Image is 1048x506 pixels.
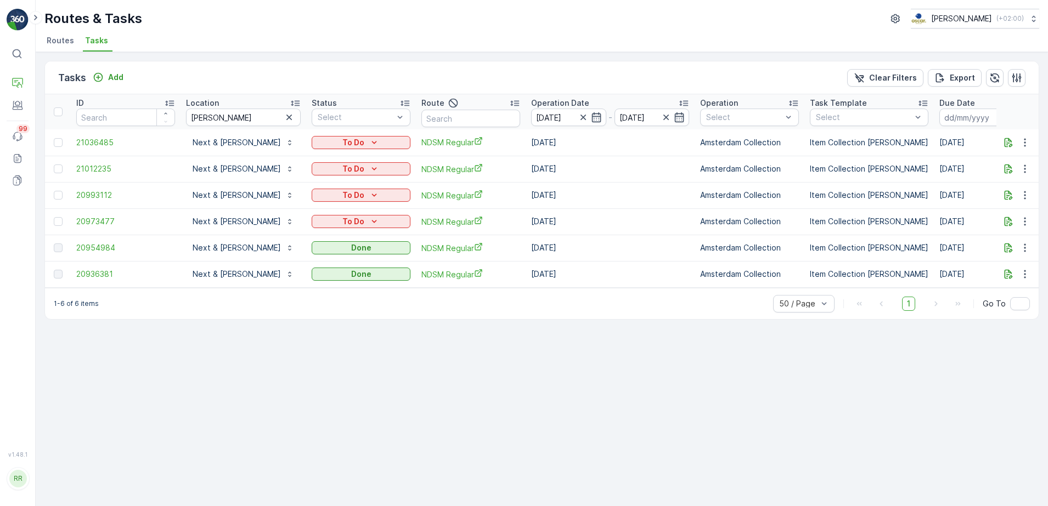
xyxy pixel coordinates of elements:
[342,137,364,148] p: To Do
[193,163,281,174] p: Next & [PERSON_NAME]
[804,261,934,287] td: Item Collection [PERSON_NAME]
[193,242,281,253] p: Next & [PERSON_NAME]
[7,126,29,147] a: 99
[186,186,301,204] button: Next & [PERSON_NAME]
[526,129,695,156] td: [DATE]
[996,14,1024,23] p: ( +02:00 )
[318,112,393,123] p: Select
[526,261,695,287] td: [DATE]
[526,235,695,261] td: [DATE]
[695,208,804,235] td: Amsterdam Collection
[88,71,128,84] button: Add
[804,235,934,261] td: Item Collection [PERSON_NAME]
[816,112,911,123] p: Select
[76,242,175,253] a: 20954984
[869,72,917,83] p: Clear Filters
[193,137,281,148] p: Next & [PERSON_NAME]
[7,451,29,458] span: v 1.48.1
[342,190,364,201] p: To Do
[76,269,175,280] span: 20936381
[421,163,520,175] a: NDSM Regular
[186,160,301,178] button: Next & [PERSON_NAME]
[421,98,444,109] p: Route
[312,215,410,228] button: To Do
[312,241,410,254] button: Done
[108,72,123,83] p: Add
[421,242,520,254] a: NDSM Regular
[186,239,301,257] button: Next & [PERSON_NAME]
[186,213,301,230] button: Next & [PERSON_NAME]
[342,216,364,227] p: To Do
[76,98,84,109] p: ID
[695,235,804,261] td: Amsterdam Collection
[421,216,520,228] a: NDSM Regular
[608,111,612,124] p: -
[804,182,934,208] td: Item Collection [PERSON_NAME]
[526,156,695,182] td: [DATE]
[526,182,695,208] td: [DATE]
[7,460,29,497] button: RR
[76,137,175,148] a: 21036485
[47,35,74,46] span: Routes
[911,13,927,25] img: basis-logo_rgb2x.png
[186,98,219,109] p: Location
[950,72,975,83] p: Export
[615,109,690,126] input: dd/mm/yyyy
[421,110,520,127] input: Search
[186,134,301,151] button: Next & [PERSON_NAME]
[54,270,63,278] div: Toggle Row Selected
[85,35,108,46] span: Tasks
[312,136,410,149] button: To Do
[44,10,142,27] p: Routes & Tasks
[312,162,410,175] button: To Do
[928,69,982,87] button: Export
[531,109,606,126] input: dd/mm/yyyy
[939,98,975,109] p: Due Date
[186,109,301,126] input: Search
[312,189,410,202] button: To Do
[9,470,27,487] div: RR
[421,269,520,280] a: NDSM Regular
[351,269,371,280] p: Done
[54,191,63,200] div: Toggle Row Selected
[847,69,923,87] button: Clear Filters
[76,216,175,227] a: 20973477
[193,190,281,201] p: Next & [PERSON_NAME]
[695,129,804,156] td: Amsterdam Collection
[421,190,520,201] a: NDSM Regular
[54,243,63,252] div: Toggle Row Selected
[939,109,1015,126] input: dd/mm/yyyy
[706,112,782,123] p: Select
[312,98,337,109] p: Status
[531,98,589,109] p: Operation Date
[526,208,695,235] td: [DATE]
[700,98,738,109] p: Operation
[421,137,520,148] a: NDSM Regular
[351,242,371,253] p: Done
[193,216,281,227] p: Next & [PERSON_NAME]
[7,9,29,31] img: logo
[186,265,301,283] button: Next & [PERSON_NAME]
[76,163,175,174] a: 21012235
[76,190,175,201] a: 20993112
[983,298,1006,309] span: Go To
[54,299,99,308] p: 1-6 of 6 items
[193,269,281,280] p: Next & [PERSON_NAME]
[54,138,63,147] div: Toggle Row Selected
[810,98,867,109] p: Task Template
[695,261,804,287] td: Amsterdam Collection
[54,164,63,173] div: Toggle Row Selected
[312,268,410,281] button: Done
[695,156,804,182] td: Amsterdam Collection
